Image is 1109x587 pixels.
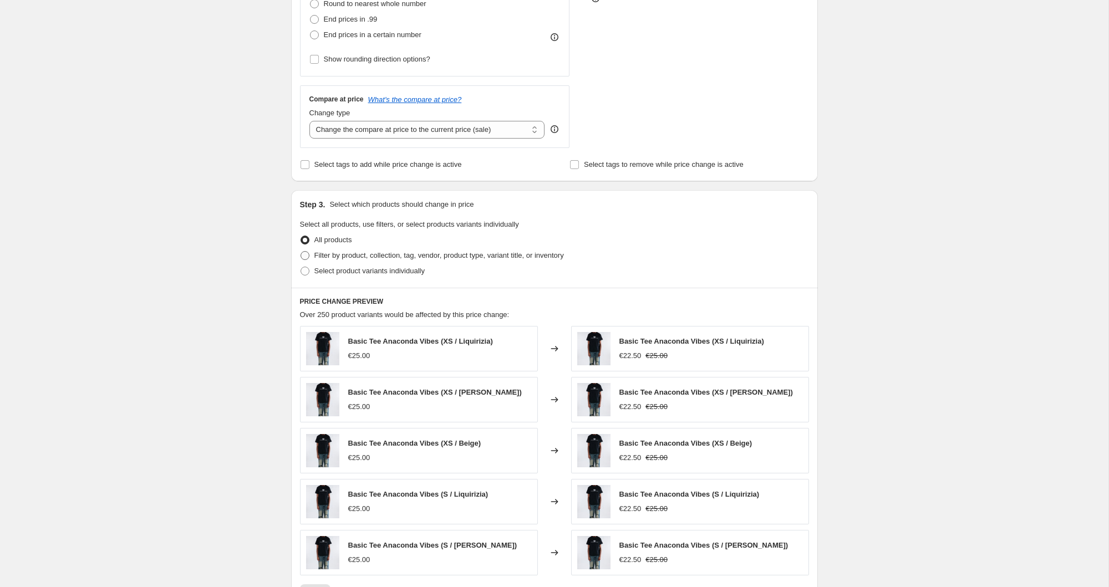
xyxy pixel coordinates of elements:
div: €22.50 [619,350,642,361]
span: End prices in .99 [324,15,378,23]
span: Show rounding direction options? [324,55,430,63]
span: Basic Tee Anaconda Vibes (XS / [PERSON_NAME]) [619,388,793,396]
div: €25.00 [348,452,370,463]
span: Filter by product, collection, tag, vendor, product type, variant title, or inventory [314,251,564,259]
img: DSC00407_80x.jpg [577,536,611,569]
p: Select which products should change in price [329,199,474,210]
span: Select tags to add while price change is active [314,160,462,169]
span: All products [314,236,352,244]
strike: €25.00 [645,452,668,463]
button: What's the compare at price? [368,95,462,104]
span: Basic Tee Anaconda Vibes (S / [PERSON_NAME]) [348,541,517,549]
img: DSC00407_80x.jpg [577,332,611,365]
div: €25.00 [348,350,370,361]
img: DSC00407_80x.jpg [306,536,339,569]
span: Change type [309,109,350,117]
span: Basic Tee Anaconda Vibes (S / Liquirizia) [619,490,760,498]
div: €25.00 [348,503,370,514]
div: €22.50 [619,452,642,463]
span: Basic Tee Anaconda Vibes (XS / [PERSON_NAME]) [348,388,522,396]
div: help [549,124,560,135]
div: €25.00 [348,554,370,565]
img: DSC00407_80x.jpg [306,332,339,365]
div: €22.50 [619,401,642,412]
img: DSC00407_80x.jpg [306,485,339,518]
img: DSC00407_80x.jpg [577,485,611,518]
div: €22.50 [619,554,642,565]
strike: €25.00 [645,554,668,565]
span: Over 250 product variants would be affected by this price change: [300,310,510,319]
strike: €25.00 [645,401,668,412]
img: DSC00407_80x.jpg [577,434,611,467]
div: €22.50 [619,503,642,514]
strike: €25.00 [645,503,668,514]
img: DSC00407_80x.jpg [306,383,339,416]
strike: €25.00 [645,350,668,361]
h2: Step 3. [300,199,325,210]
h6: PRICE CHANGE PREVIEW [300,297,809,306]
span: Basic Tee Anaconda Vibes (S / Liquirizia) [348,490,489,498]
span: Select all products, use filters, or select products variants individually [300,220,519,228]
span: Select tags to remove while price change is active [584,160,744,169]
span: Basic Tee Anaconda Vibes (XS / Beige) [619,439,752,447]
div: €25.00 [348,401,370,412]
span: Basic Tee Anaconda Vibes (XS / Beige) [348,439,481,447]
img: DSC00407_80x.jpg [306,434,339,467]
span: End prices in a certain number [324,30,421,39]
img: DSC00407_80x.jpg [577,383,611,416]
h3: Compare at price [309,95,364,104]
span: Select product variants individually [314,267,425,275]
span: Basic Tee Anaconda Vibes (XS / Liquirizia) [619,337,764,345]
span: Basic Tee Anaconda Vibes (S / [PERSON_NAME]) [619,541,788,549]
span: Basic Tee Anaconda Vibes (XS / Liquirizia) [348,337,493,345]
